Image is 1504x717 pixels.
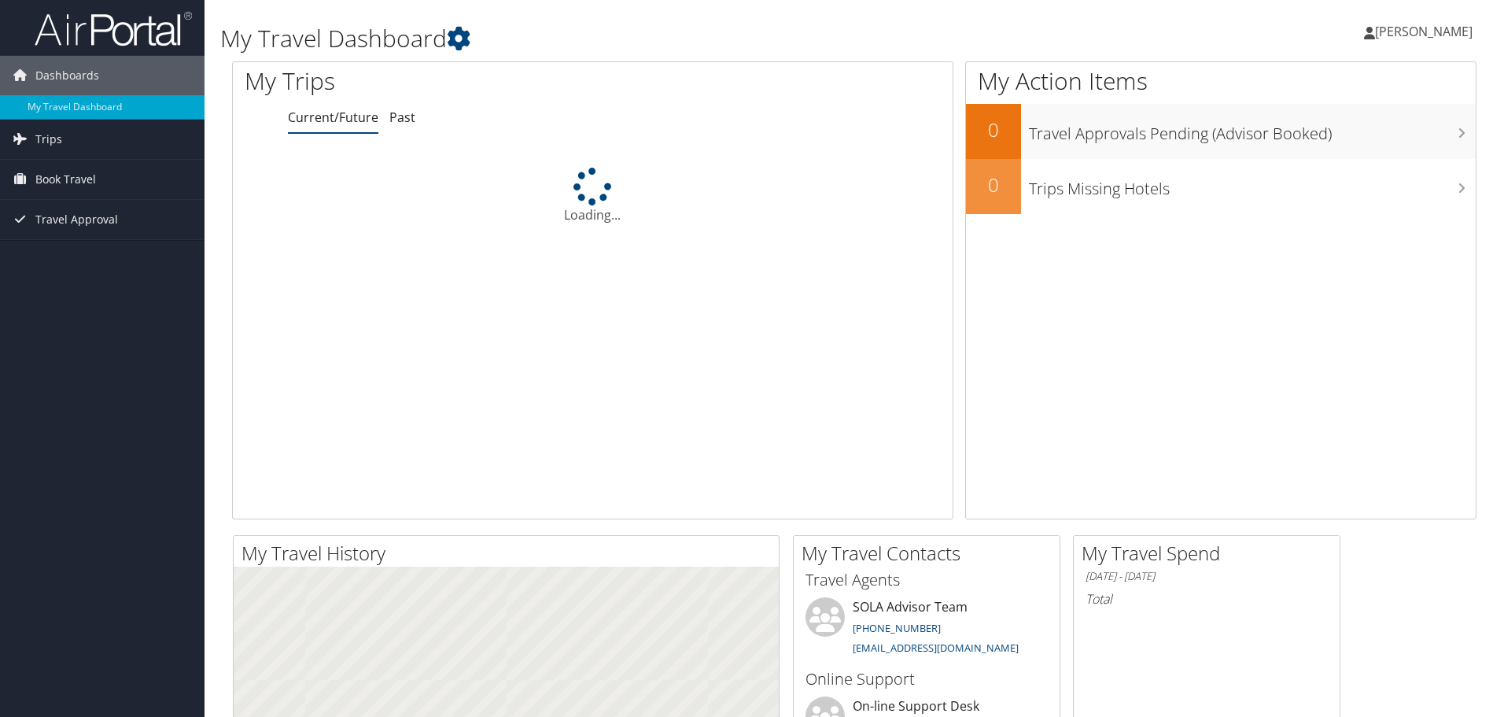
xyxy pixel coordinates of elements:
h3: Trips Missing Hotels [1029,170,1476,200]
h2: My Travel Contacts [802,540,1060,567]
a: [EMAIL_ADDRESS][DOMAIN_NAME] [853,641,1019,655]
h1: My Travel Dashboard [220,22,1066,55]
h6: [DATE] - [DATE] [1086,569,1328,584]
h3: Travel Agents [805,569,1048,591]
span: Trips [35,120,62,159]
a: 0Travel Approvals Pending (Advisor Booked) [966,104,1476,159]
h1: My Trips [245,65,641,98]
div: Loading... [233,168,953,224]
h2: 0 [966,116,1021,143]
a: Past [389,109,415,126]
h3: Online Support [805,668,1048,690]
h2: 0 [966,172,1021,198]
a: 0Trips Missing Hotels [966,159,1476,214]
a: Current/Future [288,109,378,126]
a: [PHONE_NUMBER] [853,621,941,635]
a: [PERSON_NAME] [1364,8,1488,55]
span: [PERSON_NAME] [1375,23,1473,40]
span: Book Travel [35,160,96,199]
li: SOLA Advisor Team [798,597,1056,662]
h2: My Travel History [241,540,779,567]
h6: Total [1086,590,1328,608]
img: airportal-logo.png [35,10,192,47]
h2: My Travel Spend [1082,540,1340,567]
span: Travel Approval [35,200,118,239]
span: Dashboards [35,56,99,95]
h1: My Action Items [966,65,1476,98]
h3: Travel Approvals Pending (Advisor Booked) [1029,115,1476,145]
